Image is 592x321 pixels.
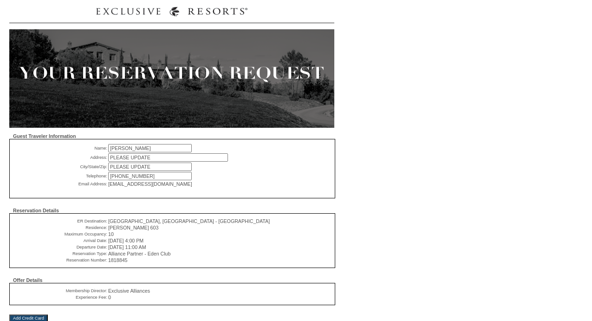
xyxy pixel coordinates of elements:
span: [EMAIL_ADDRESS][DOMAIN_NAME] [108,181,192,187]
span: Exclusive Alliances [108,288,188,294]
td: Residence: [14,225,107,230]
td: Membership Director: [14,288,107,294]
td: ER Destination: [14,218,107,224]
td: Name: [14,144,107,152]
td: Experience Fee: [14,295,107,300]
span: Reservation Details [13,208,59,213]
span: [DATE] 11:00 AM [108,244,146,250]
td: Departure Date: [14,244,107,250]
td: Address: [14,153,107,162]
td: City/State/Zip: [14,163,107,171]
span: Alliance Partner - Eden Club [108,251,188,256]
span: 10 [108,231,114,237]
span: [GEOGRAPHIC_DATA], [GEOGRAPHIC_DATA] - [GEOGRAPHIC_DATA] [108,218,270,224]
td: Reservation Number: [14,257,107,263]
span: [DATE] 4:00 PM [108,238,143,243]
span: Guest Traveler Information [13,133,76,139]
td: Maximum Occupancy: [14,231,107,237]
td: Telephone: [14,172,107,180]
td: Email Address: [14,181,107,187]
span: 1818845 [108,257,188,263]
td: Arrival Date: [14,238,107,243]
span: [PERSON_NAME] 603 [108,225,158,230]
span: 0 [108,295,188,300]
span: Offer Details [13,277,42,283]
td: Reservation Type: [14,251,107,256]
